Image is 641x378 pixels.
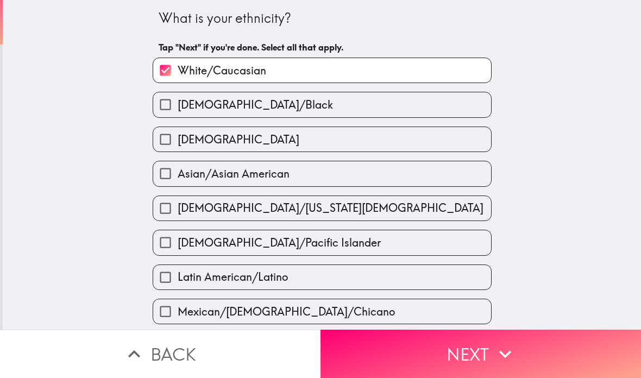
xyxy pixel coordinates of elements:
span: [DEMOGRAPHIC_DATA]/[US_STATE][DEMOGRAPHIC_DATA] [178,200,483,216]
span: Mexican/[DEMOGRAPHIC_DATA]/Chicano [178,304,395,319]
span: White/Caucasian [178,63,266,78]
button: [DEMOGRAPHIC_DATA]/Black [153,92,491,117]
span: Asian/Asian American [178,166,290,181]
button: [DEMOGRAPHIC_DATA]/[US_STATE][DEMOGRAPHIC_DATA] [153,196,491,220]
div: What is your ethnicity? [159,9,486,28]
span: [DEMOGRAPHIC_DATA] [178,132,299,147]
button: Next [320,330,641,378]
span: [DEMOGRAPHIC_DATA]/Black [178,97,333,112]
button: [DEMOGRAPHIC_DATA]/Pacific Islander [153,230,491,255]
h6: Tap "Next" if you're done. Select all that apply. [159,41,486,53]
button: Mexican/[DEMOGRAPHIC_DATA]/Chicano [153,299,491,324]
button: White/Caucasian [153,58,491,83]
span: [DEMOGRAPHIC_DATA]/Pacific Islander [178,235,381,250]
span: Latin American/Latino [178,269,288,285]
button: [DEMOGRAPHIC_DATA] [153,127,491,152]
button: Asian/Asian American [153,161,491,186]
button: Latin American/Latino [153,265,491,289]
